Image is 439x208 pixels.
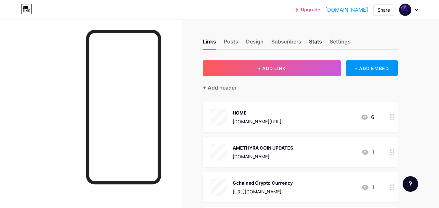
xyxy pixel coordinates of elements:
div: Stats [309,38,322,49]
div: Subscribers [271,38,301,49]
div: AMETHYRA COIN UPDATES [233,144,293,151]
div: [URL][DOMAIN_NAME] [233,188,293,195]
div: + ADD EMBED [346,60,398,76]
div: Design [246,38,264,49]
div: [DOMAIN_NAME] [233,153,293,160]
div: Gchained Crypto Currency [233,179,293,186]
a: Upgrade [295,7,320,12]
div: Posts [224,38,238,49]
div: HOME [233,109,281,116]
div: Share [378,6,390,13]
button: + ADD LINK [203,60,341,76]
div: 6 [361,113,374,121]
img: amethyracoin [399,4,411,16]
div: [DOMAIN_NAME][URL] [233,118,281,125]
div: 1 [361,183,374,191]
a: [DOMAIN_NAME] [325,6,368,14]
div: + Add header [203,84,237,92]
span: + ADD LINK [258,66,286,71]
div: 1 [361,148,374,156]
div: Links [203,38,216,49]
div: Settings [330,38,351,49]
